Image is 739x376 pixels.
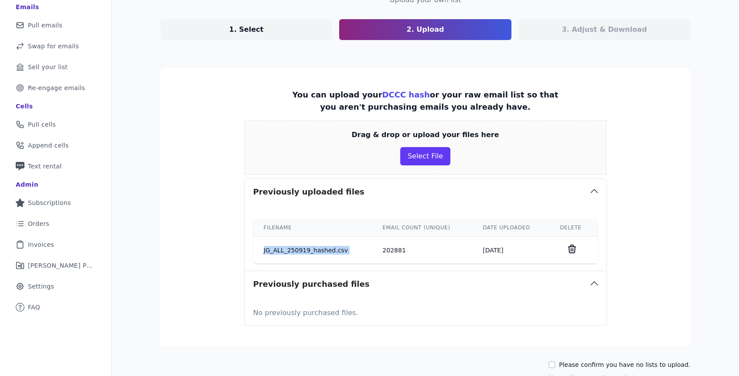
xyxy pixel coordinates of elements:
[253,237,372,264] td: JG_ALL_250919_hashed.csv
[28,219,49,228] span: Orders
[559,360,690,369] label: Please confirm you have no lists to upload.
[7,214,104,233] a: Orders
[382,90,430,99] a: DCCC hash
[339,19,511,40] a: 2. Upload
[16,3,39,11] div: Emails
[28,21,62,30] span: Pull emails
[7,256,104,275] a: [PERSON_NAME] Performance
[28,303,40,312] span: FAQ
[253,186,364,198] h3: Previously uploaded files
[7,193,104,212] a: Subscriptions
[407,24,444,35] p: 2. Upload
[7,136,104,155] a: Append cells
[253,219,372,237] th: Filename
[229,24,264,35] p: 1. Select
[28,282,54,291] span: Settings
[472,237,549,264] td: [DATE]
[16,180,38,189] div: Admin
[253,304,598,318] p: No previously purchased files.
[400,147,450,165] button: Select File
[562,24,647,35] p: 3. Adjust & Download
[372,237,472,264] td: 202881
[28,63,68,71] span: Sell your list
[28,141,69,150] span: Append cells
[7,157,104,176] a: Text rental
[7,57,104,77] a: Sell your list
[289,89,562,113] p: You can upload your or your raw email list so that you aren't purchasing emails you already have.
[372,219,472,237] th: Email count (unique)
[549,219,597,237] th: Delete
[351,130,499,140] p: Drag & drop or upload your files here
[7,298,104,317] a: FAQ
[253,278,370,290] h3: Previously purchased files
[7,115,104,134] a: Pull cells
[28,84,85,92] span: Re-engage emails
[28,120,56,129] span: Pull cells
[28,240,54,249] span: Invoices
[7,235,104,254] a: Invoices
[7,16,104,35] a: Pull emails
[16,102,33,111] div: Cells
[28,261,94,270] span: [PERSON_NAME] Performance
[28,42,79,50] span: Swap for emails
[472,219,549,237] th: Date uploaded
[160,19,333,40] a: 1. Select
[7,37,104,56] a: Swap for emails
[7,277,104,296] a: Settings
[28,162,62,171] span: Text rental
[245,179,606,205] button: Previously uploaded files
[7,78,104,97] a: Re-engage emails
[28,198,71,207] span: Subscriptions
[245,271,606,297] button: Previously purchased files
